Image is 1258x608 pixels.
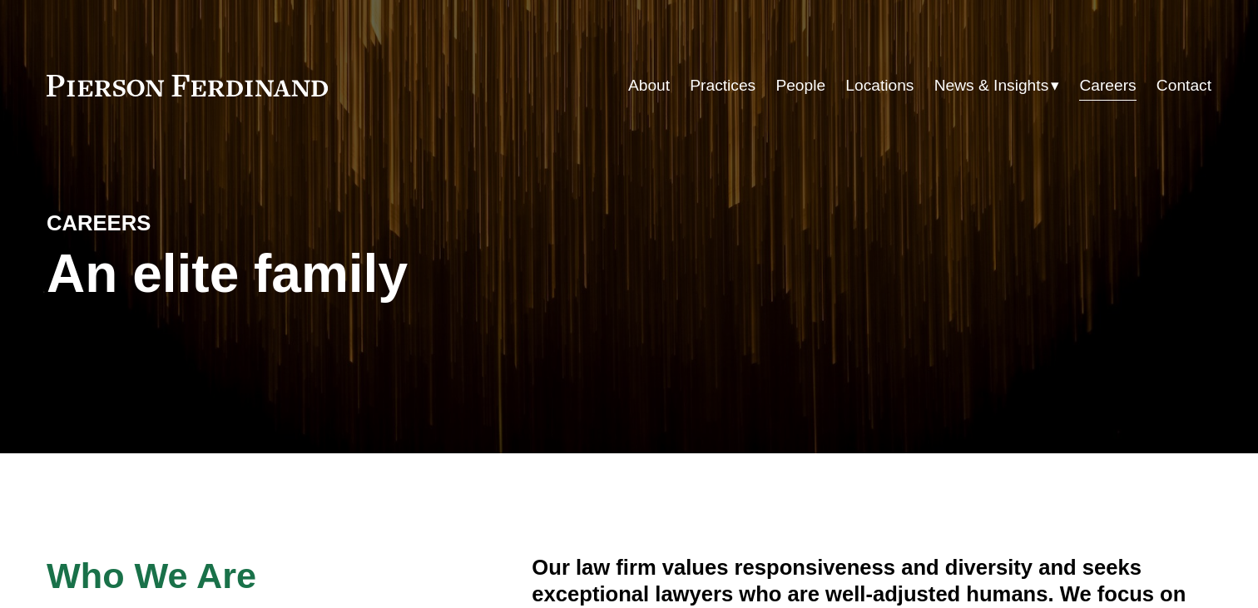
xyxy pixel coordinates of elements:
[845,70,914,101] a: Locations
[934,70,1060,101] a: folder dropdown
[47,556,256,596] span: Who We Are
[628,70,670,101] a: About
[1079,70,1136,101] a: Careers
[775,70,825,101] a: People
[47,210,338,236] h4: CAREERS
[1156,70,1211,101] a: Contact
[47,244,629,304] h1: An elite family
[690,70,755,101] a: Practices
[934,72,1049,101] span: News & Insights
